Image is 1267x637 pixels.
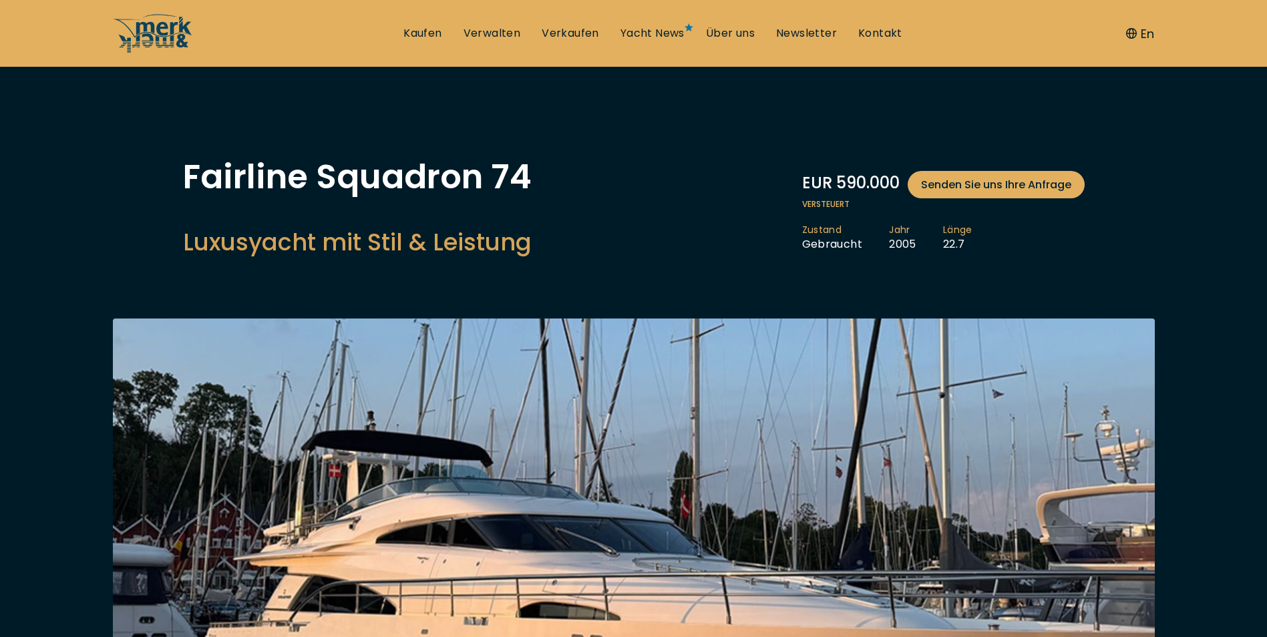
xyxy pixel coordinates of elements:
span: Zustand [802,224,863,237]
button: En [1126,25,1154,43]
span: Versteuert [802,198,1085,210]
a: Kontakt [858,26,902,41]
a: Über uns [706,26,755,41]
a: Yacht News [620,26,685,41]
li: Gebraucht [802,224,890,252]
span: Jahr [889,224,916,237]
h1: Fairline Squadron 74 [183,160,532,194]
li: 22.7 [943,224,999,252]
li: 2005 [889,224,943,252]
a: Verkaufen [542,26,599,41]
h2: Luxusyacht mit Stil & Leistung [183,226,532,258]
a: Verwalten [464,26,521,41]
div: EUR 590.000 [802,171,1085,198]
a: Newsletter [776,26,837,41]
span: Senden Sie uns Ihre Anfrage [921,176,1071,193]
a: Kaufen [403,26,441,41]
a: Senden Sie uns Ihre Anfrage [908,171,1085,198]
span: Länge [943,224,972,237]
